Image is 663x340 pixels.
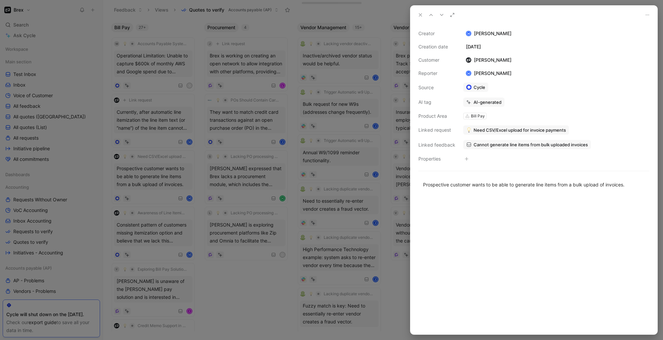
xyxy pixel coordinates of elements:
div: Prospective customer wants to be able to generate line items from a bulk upload of invoices. [423,181,645,188]
div: [PERSON_NAME] [463,30,649,37]
div: Customer [418,56,455,64]
button: 💡Need CSV/Excel upload for invoice payments [463,125,569,135]
a: Cycle [463,83,488,92]
div: Reporter [418,69,455,77]
div: Product Area [418,112,455,120]
div: Bill Pay [471,113,485,119]
div: AI tag [418,98,455,106]
div: M [467,71,471,76]
div: [PERSON_NAME] [463,69,514,77]
span: Need CSV/Excel upload for invoice payments [474,127,566,133]
span: Cannot generate line items from bulk uploaded invoices [474,142,588,148]
div: M [467,32,471,36]
div: Linked request [418,126,455,134]
div: [PERSON_NAME] [463,56,514,64]
div: [DATE] [463,43,649,51]
div: Properties [418,155,455,163]
div: Creator [418,30,455,37]
img: logo [466,57,471,63]
button: AI-generated [463,98,504,107]
div: Linked feedback [418,141,455,149]
a: Cannot generate line items from bulk uploaded invoices [463,140,591,149]
img: 💡 [466,127,472,133]
div: Source [418,84,455,92]
div: Creation date [418,43,455,51]
div: AI-generated [474,99,501,105]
